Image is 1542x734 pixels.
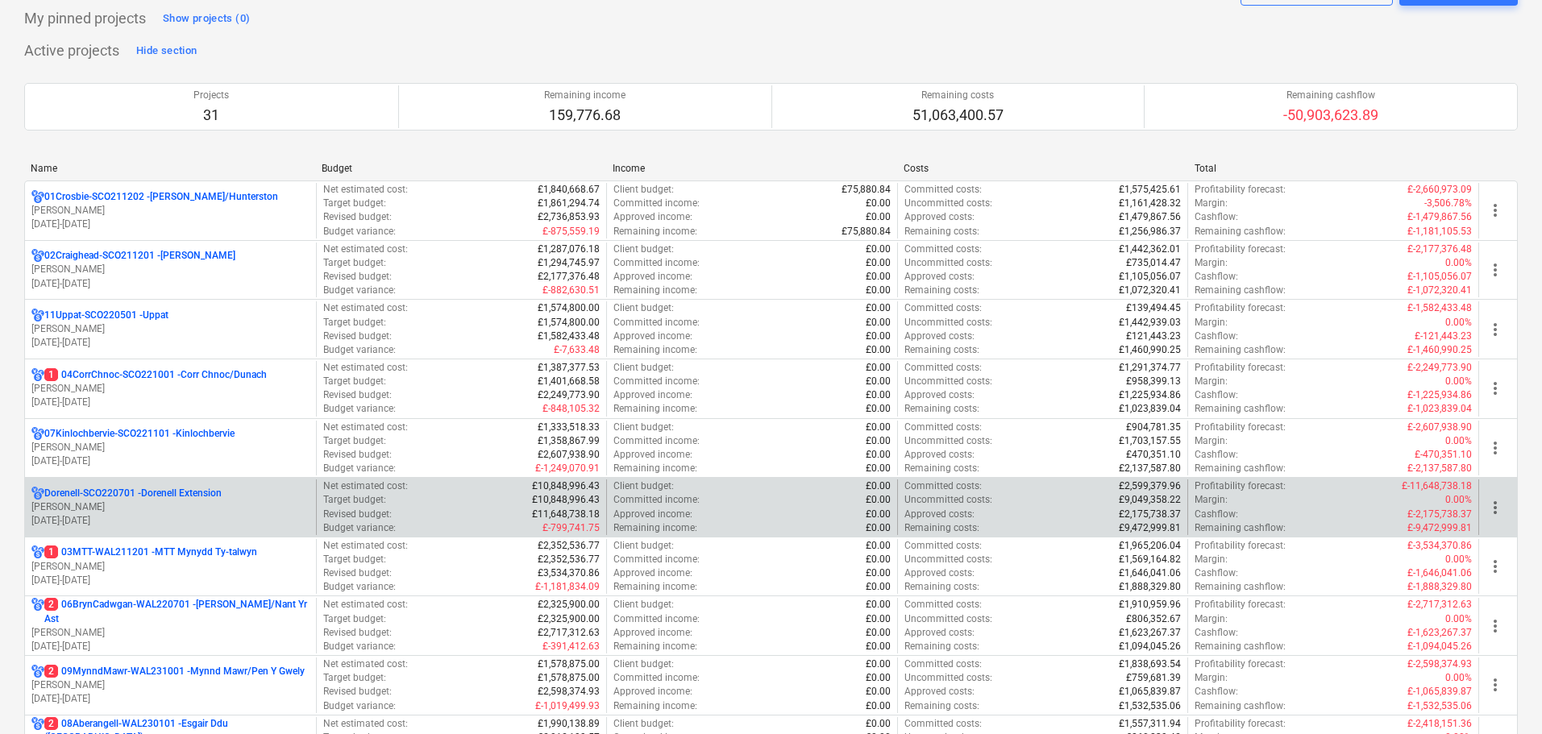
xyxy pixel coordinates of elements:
p: £0.00 [866,402,891,416]
p: [PERSON_NAME] [31,263,310,276]
p: £9,472,999.81 [1119,521,1181,535]
p: Margin : [1195,434,1228,448]
p: Approved income : [613,270,692,284]
iframe: Chat Widget [1461,657,1542,734]
div: 07Kinlochbervie-SCO221101 -Kinlochbervie[PERSON_NAME][DATE]-[DATE] [31,427,310,468]
p: -3,506.78% [1424,197,1472,210]
p: 04CorrChnoc-SCO221001 - Corr Chnoc/Dunach [44,368,267,382]
p: Remaining income : [613,284,697,297]
p: £0.00 [866,479,891,493]
p: [DATE] - [DATE] [31,277,310,291]
p: £735,014.47 [1126,256,1181,270]
span: more_vert [1486,498,1505,517]
p: Budget variance : [323,462,396,475]
p: Remaining costs : [904,284,979,297]
p: 0.00% [1445,434,1472,448]
p: £0.00 [866,508,891,521]
p: £1,387,377.53 [538,361,600,375]
p: £-1,181,834.09 [535,580,600,594]
p: £1,287,076.18 [538,243,600,256]
span: more_vert [1486,260,1505,280]
span: more_vert [1486,379,1505,398]
p: £-875,559.19 [542,225,600,238]
p: [DATE] - [DATE] [31,454,310,468]
p: £-1,479,867.56 [1407,210,1472,224]
p: Profitability forecast : [1195,539,1286,553]
div: 02Craighead-SCO211201 -[PERSON_NAME][PERSON_NAME][DATE]-[DATE] [31,249,310,290]
p: Uncommitted costs : [904,434,992,448]
p: £1,582,433.48 [538,330,600,343]
p: £-121,443.23 [1415,330,1472,343]
p: 159,776.68 [544,106,626,125]
p: £-882,630.51 [542,284,600,297]
p: £2,736,853.93 [538,210,600,224]
p: Margin : [1195,375,1228,388]
p: 0.00% [1445,493,1472,507]
p: £1,646,041.06 [1119,566,1181,580]
p: Margin : [1195,553,1228,566]
p: Revised budget : [323,388,392,402]
p: £1,460,990.25 [1119,343,1181,357]
p: Remaining cashflow : [1195,462,1286,475]
p: Approved costs : [904,210,975,224]
p: £0.00 [866,375,891,388]
div: Project has multi currencies enabled [31,309,44,322]
div: 11Uppat-SCO220501 -Uppat[PERSON_NAME][DATE]-[DATE] [31,309,310,350]
div: 01Crosbie-SCO211202 -[PERSON_NAME]/Hunterston[PERSON_NAME][DATE]-[DATE] [31,190,310,231]
p: Remaining costs [912,89,1004,102]
p: £-1,582,433.48 [1407,301,1472,315]
p: Approved costs : [904,566,975,580]
p: £0.00 [866,270,891,284]
p: Remaining income : [613,402,697,416]
p: £-11,648,738.18 [1402,479,1472,493]
p: £1,161,428.32 [1119,197,1181,210]
p: Net estimated cost : [323,361,408,375]
p: Client budget : [613,479,674,493]
p: £1,574,800.00 [538,301,600,315]
p: Margin : [1195,197,1228,210]
p: Target budget : [323,553,386,566]
div: 206BrynCadwgan-WAL220701 -[PERSON_NAME]/Nant Yr Ast[PERSON_NAME][DATE]-[DATE] [31,598,310,653]
p: £139,494.45 [1126,301,1181,315]
p: £2,352,536.77 [538,539,600,553]
p: Committed costs : [904,361,982,375]
p: £0.00 [866,553,891,566]
p: Profitability forecast : [1195,421,1286,434]
p: £-2,137,587.80 [1407,462,1472,475]
p: £-2,249,773.90 [1407,361,1472,375]
p: 31 [193,106,229,125]
p: £1,294,745.97 [538,256,600,270]
span: more_vert [1486,320,1505,339]
p: Client budget : [613,421,674,434]
p: Revised budget : [323,210,392,224]
p: Approved costs : [904,448,975,462]
p: Net estimated cost : [323,183,408,197]
p: Cashflow : [1195,330,1238,343]
p: Cashflow : [1195,270,1238,284]
p: [PERSON_NAME] [31,560,310,574]
p: [PERSON_NAME] [31,382,310,396]
div: Project has multi currencies enabled [31,249,44,263]
p: [DATE] - [DATE] [31,396,310,409]
p: [DATE] - [DATE] [31,574,310,587]
p: Revised budget : [323,448,392,462]
p: [PERSON_NAME] [31,441,310,454]
p: £0.00 [866,284,891,297]
p: Remaining cashflow : [1195,225,1286,238]
p: Approved income : [613,388,692,402]
p: Remaining costs : [904,343,979,357]
p: £0.00 [866,421,891,434]
p: Cashflow : [1195,210,1238,224]
p: 11Uppat-SCO220501 - Uppat [44,309,168,322]
p: £1,333,518.33 [538,421,600,434]
p: Approved income : [613,448,692,462]
p: £0.00 [866,448,891,462]
p: Uncommitted costs : [904,316,992,330]
p: £0.00 [866,343,891,357]
p: Remaining income : [613,521,697,535]
p: £1,105,056.07 [1119,270,1181,284]
p: Client budget : [613,243,674,256]
span: more_vert [1486,438,1505,458]
p: Committed costs : [904,539,982,553]
p: Committed income : [613,316,700,330]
